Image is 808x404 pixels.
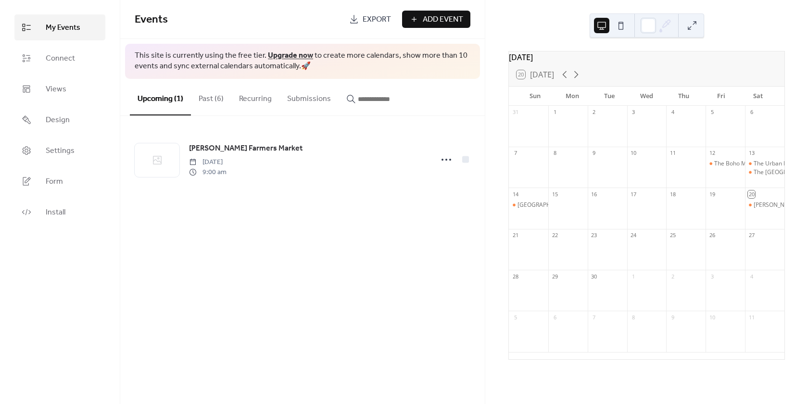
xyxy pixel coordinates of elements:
div: 3 [708,273,716,280]
div: 25 [669,232,676,239]
a: Install [14,199,105,225]
div: 20 [748,190,755,198]
span: 9:00 am [189,167,227,177]
span: This site is currently using the free tier. to create more calendars, show more than 10 events an... [135,50,470,72]
button: Submissions [279,79,339,114]
a: Export [342,11,398,28]
div: 18 [669,190,676,198]
div: Thu [665,87,702,106]
span: Settings [46,145,75,157]
div: 23 [591,232,598,239]
div: 9 [591,150,598,157]
div: Mon [554,87,591,106]
div: 10 [708,314,716,321]
div: 17 [630,190,637,198]
span: Views [46,84,66,95]
div: 10 [630,150,637,157]
div: [GEOGRAPHIC_DATA] [518,201,576,209]
div: Tue [591,87,628,106]
button: Recurring [231,79,279,114]
div: 1 [630,273,637,280]
div: 9 [669,314,676,321]
div: 24 [630,232,637,239]
div: 19 [708,190,716,198]
div: The Urban Market - Garland [745,160,784,168]
div: 16 [591,190,598,198]
div: 7 [591,314,598,321]
div: 5 [512,314,519,321]
span: Install [46,207,65,218]
div: 3 [630,109,637,116]
div: The Cedar Market Ranch [745,168,784,177]
a: Form [14,168,105,194]
div: Fri [702,87,739,106]
a: Connect [14,45,105,71]
a: Upgrade now [268,48,313,63]
div: The Boho Market [706,160,745,168]
div: 6 [748,109,755,116]
span: My Events [46,22,80,34]
div: Wylie Farmers Market [745,201,784,209]
span: [DATE] [189,157,227,167]
div: 12 [708,150,716,157]
button: Past (6) [191,79,231,114]
span: [PERSON_NAME] Farmers Market [189,143,303,154]
div: 14 [512,190,519,198]
div: 30 [591,273,598,280]
div: Sat [740,87,777,106]
div: 2 [669,273,676,280]
div: 2 [591,109,598,116]
div: 7 [512,150,519,157]
button: Add Event [402,11,470,28]
div: [DATE] [509,51,784,63]
div: 31 [512,109,519,116]
a: Settings [14,138,105,164]
div: 29 [551,273,558,280]
div: 26 [708,232,716,239]
div: Flower Mound Market [509,201,548,209]
div: 6 [551,314,558,321]
div: 4 [748,273,755,280]
div: 27 [748,232,755,239]
span: Events [135,9,168,30]
div: 22 [551,232,558,239]
div: 1 [551,109,558,116]
a: My Events [14,14,105,40]
div: 5 [708,109,716,116]
span: Add Event [423,14,463,25]
div: The Boho Market [714,160,760,168]
div: 15 [551,190,558,198]
div: Sun [517,87,554,106]
div: 4 [669,109,676,116]
span: Export [363,14,391,25]
a: Views [14,76,105,102]
div: 11 [669,150,676,157]
div: Wed [628,87,665,106]
span: Design [46,114,70,126]
div: 11 [748,314,755,321]
a: [PERSON_NAME] Farmers Market [189,142,303,155]
a: Design [14,107,105,133]
div: 8 [551,150,558,157]
div: 8 [630,314,637,321]
button: Upcoming (1) [130,79,191,115]
div: 28 [512,273,519,280]
div: 21 [512,232,519,239]
span: Form [46,176,63,188]
div: 13 [748,150,755,157]
span: Connect [46,53,75,64]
